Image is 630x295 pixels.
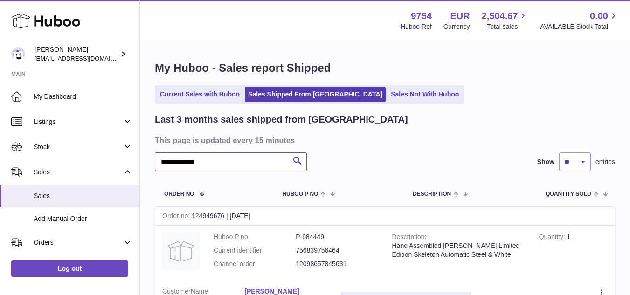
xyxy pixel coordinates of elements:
[296,246,378,255] dd: 756839756464
[537,158,554,166] label: Show
[392,233,427,243] strong: Description
[401,22,432,31] div: Huboo Ref
[590,10,608,22] span: 0.00
[34,192,132,200] span: Sales
[214,233,296,241] dt: Huboo P no
[540,22,619,31] span: AVAILABLE Stock Total
[155,113,408,126] h2: Last 3 months sales shipped from [GEOGRAPHIC_DATA]
[162,233,200,270] img: no-photo.jpg
[162,288,191,295] span: Customer
[155,207,615,226] div: 124949676 | [DATE]
[35,45,118,63] div: [PERSON_NAME]
[155,61,615,75] h1: My Huboo - Sales report Shipped
[482,10,529,31] a: 2,504.67 Total sales
[34,238,123,247] span: Orders
[11,260,128,277] a: Log out
[482,10,518,22] span: 2,504.67
[35,55,137,62] span: [EMAIL_ADDRESS][DOMAIN_NAME]
[245,87,386,102] a: Sales Shipped From [GEOGRAPHIC_DATA]
[214,260,296,268] dt: Channel order
[388,87,462,102] a: Sales Not With Huboo
[540,10,619,31] a: 0.00 AVAILABLE Stock Total
[155,135,613,145] h3: This page is updated every 15 minutes
[162,212,192,222] strong: Order no
[34,214,132,223] span: Add Manual Order
[34,143,123,151] span: Stock
[595,158,615,166] span: entries
[443,22,470,31] div: Currency
[487,22,528,31] span: Total sales
[539,233,567,243] strong: Quantity
[296,260,378,268] dd: 12098657845631
[413,191,451,197] span: Description
[157,87,243,102] a: Current Sales with Huboo
[282,191,318,197] span: Huboo P no
[532,226,615,280] td: 1
[296,233,378,241] dd: P-984449
[392,241,525,259] div: Hand Assembled [PERSON_NAME] Limited Edition Skeleton Automatic Steel & White
[546,191,591,197] span: Quantity Sold
[164,191,194,197] span: Order No
[34,92,132,101] span: My Dashboard
[214,246,296,255] dt: Current identifier
[34,117,123,126] span: Listings
[34,168,123,177] span: Sales
[11,47,25,61] img: internalAdmin-9754@internal.huboo.com
[450,10,470,22] strong: EUR
[411,10,432,22] strong: 9754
